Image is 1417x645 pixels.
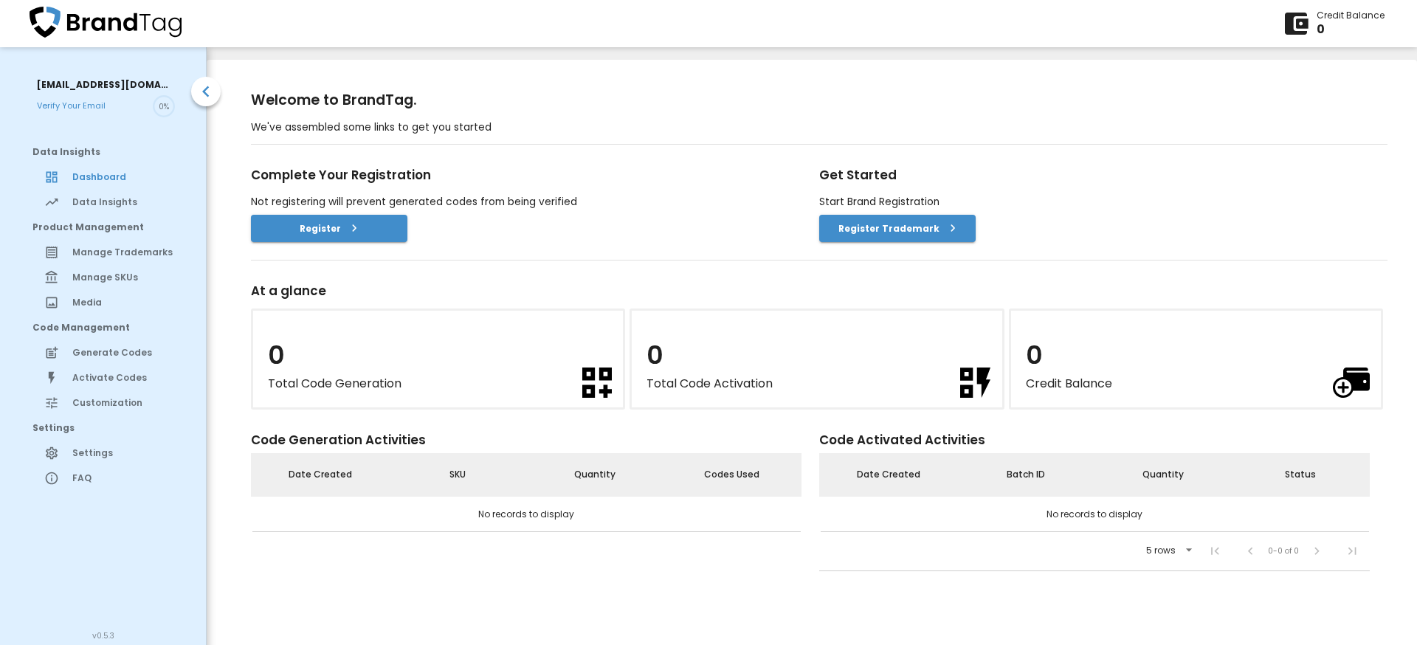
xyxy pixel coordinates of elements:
[72,296,179,309] span: Media
[15,441,191,466] a: Settings
[159,100,169,113] div: 0%
[72,446,179,460] span: Settings
[819,427,1370,453] h2: Code Activated Activities
[251,278,1387,304] h2: At a glance
[32,421,179,435] span: Settings
[1268,545,1299,557] span: 0-0 of 0
[15,165,191,190] a: Dashboard
[1026,374,1112,393] h6: Credit Balance
[647,337,663,373] span: 0
[251,162,819,188] h2: Complete Your Registration
[819,215,976,242] button: Register Trademark
[1334,534,1370,569] span: Last Page
[821,495,1369,531] td: No records to display
[251,215,407,242] button: Register
[960,368,991,398] img: 0
[72,346,179,359] span: Generate Codes
[263,221,396,236] span: Register
[251,427,801,453] h2: Code Generation Activities
[1232,534,1268,569] span: Previous Page
[32,145,179,159] span: Data Insights
[251,308,630,410] a: 0Total Code Generation0
[663,455,801,496] th: Codes Used
[72,196,179,209] span: Data Insights
[252,455,390,496] th: Date Created
[1142,545,1179,556] div: 5 rows
[268,374,401,393] h6: Total Code Generation
[15,240,191,265] a: Manage Trademarks
[819,221,976,233] a: Register Trademark
[1317,9,1385,21] div: Credit Balance
[251,111,1387,144] h6: We've assembled some links to get you started
[15,265,191,290] a: Manage SKUs
[831,221,964,236] span: Register Trademark
[251,221,407,233] a: Register
[15,466,191,491] a: FAQ
[37,100,153,112] a: Verify Your Email
[251,193,819,211] h6: Not registering will prevent generated codes from being verified
[72,371,179,384] span: Activate Codes
[526,455,663,496] th: Quantity
[1299,534,1334,569] span: Next Page
[32,321,179,334] span: Code Management
[30,7,182,38] img: brandtag
[252,495,801,531] td: No records to display
[15,365,191,390] a: Activate Codes
[819,162,1387,188] h2: Get Started
[1026,337,1043,373] span: 0
[630,308,1008,410] a: 0Total Code Activation0
[821,455,958,496] th: Date Created
[72,271,179,284] span: Manage SKUs
[72,396,179,410] span: Customization
[582,368,612,397] img: 0
[15,390,191,415] a: Customization
[72,170,179,184] span: Dashboard
[1232,455,1369,496] th: Status
[1333,368,1370,398] img: 0
[1197,534,1232,569] span: First Page
[1009,308,1387,410] a: 0Credit Balance0
[389,455,526,496] th: SKU
[92,630,114,642] span: Build At: 25/08/2025, 00:27:36
[32,221,179,234] span: Product Management
[72,246,179,259] span: Manage Trademarks
[251,89,1387,111] h1: Welcome to BrandTag.
[819,193,1387,211] h6: Start Brand Registration
[37,77,170,92] div: [EMAIL_ADDRESS][DOMAIN_NAME]
[15,340,191,365] a: Generate Codes
[1317,21,1385,38] div: 0
[15,190,191,215] a: Data Insights
[15,290,191,315] a: Media
[72,472,179,485] span: FAQ
[268,337,285,373] span: 0
[1094,455,1232,496] th: Quantity
[647,374,773,393] h6: Total Code Activation
[957,455,1094,496] th: Batch ID
[1137,541,1197,561] div: 5 rows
